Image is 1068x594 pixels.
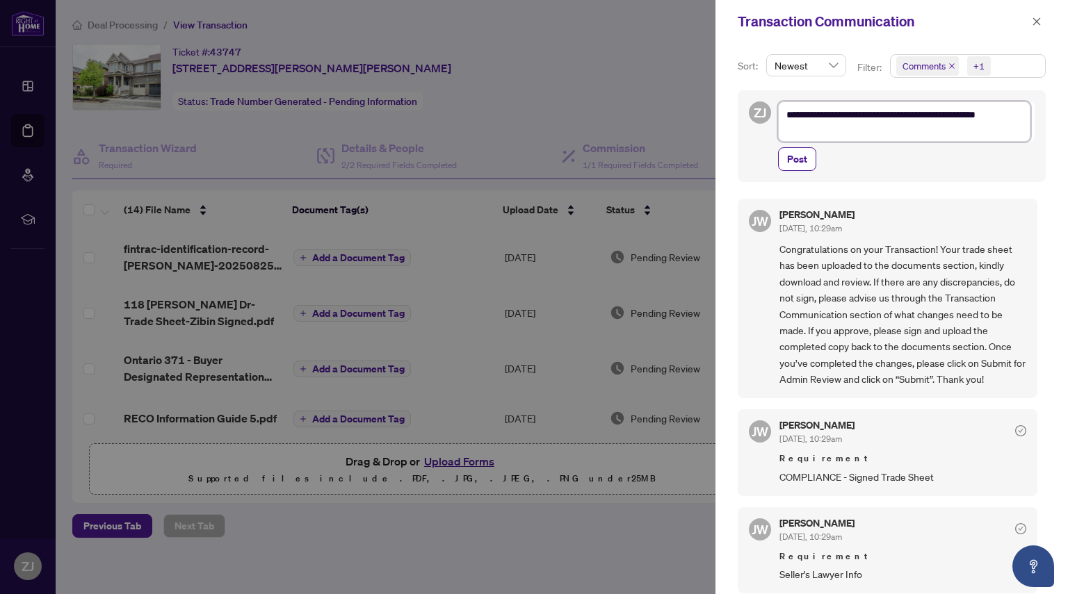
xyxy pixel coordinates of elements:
div: +1 [973,59,985,73]
span: Post [787,148,807,170]
button: Post [778,147,816,171]
p: Filter: [857,60,884,75]
span: Requirement [779,550,1026,563]
span: JW [752,520,768,539]
span: Comments [896,56,959,76]
span: Congratulations on your Transaction! Your trade sheet has been uploaded to the documents section,... [779,241,1026,387]
span: [DATE], 10:29am [779,223,842,233]
h5: [PERSON_NAME] [779,518,855,528]
span: check-circle [1015,523,1026,534]
p: Sort: [738,58,761,74]
span: [DATE], 10:29am [779,434,842,444]
span: check-circle [1015,425,1026,436]
span: COMPLIANCE - Signed Trade Sheet [779,469,1026,485]
span: Seller's Lawyer Info [779,566,1026,582]
span: close [948,63,955,69]
span: Comments [903,59,946,73]
span: ZJ [754,103,766,122]
div: Transaction Communication [738,11,1028,32]
span: JW [752,422,768,441]
span: Requirement [779,452,1026,465]
span: close [1032,17,1042,26]
h5: [PERSON_NAME] [779,210,855,220]
h5: [PERSON_NAME] [779,420,855,430]
button: Open asap [1012,545,1054,587]
span: Newest [775,55,838,76]
span: [DATE], 10:29am [779,531,842,542]
span: JW [752,211,768,231]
